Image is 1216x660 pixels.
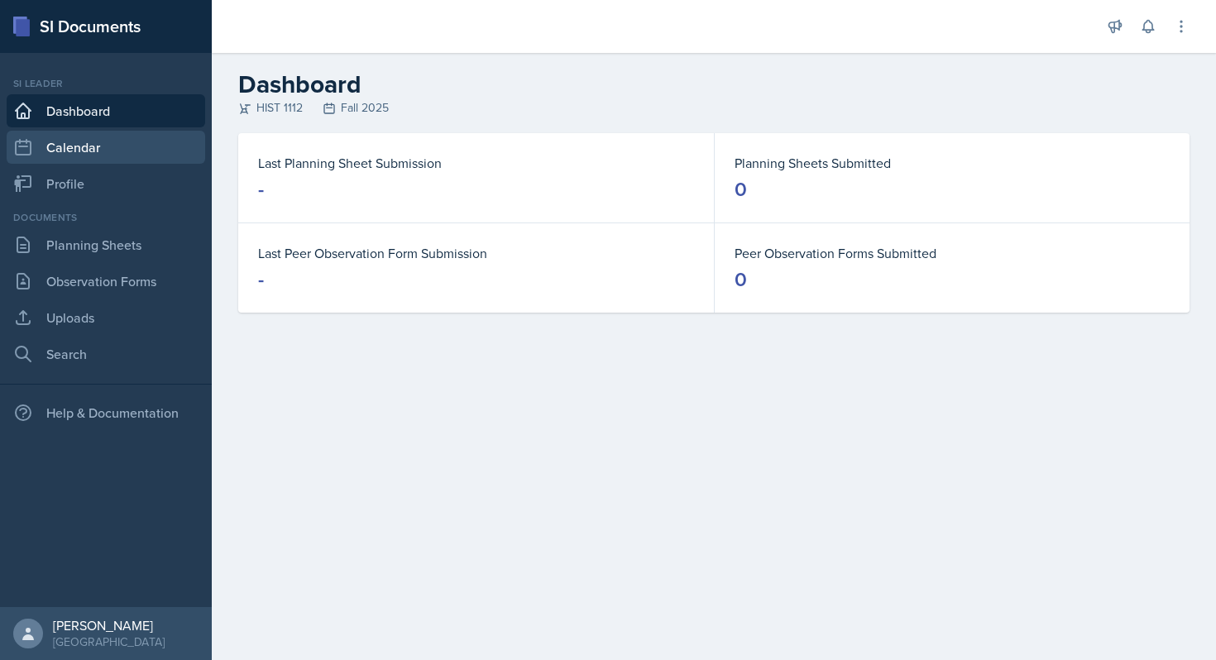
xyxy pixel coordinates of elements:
dt: Last Planning Sheet Submission [258,153,694,173]
div: [GEOGRAPHIC_DATA] [53,634,165,650]
dt: Last Peer Observation Form Submission [258,243,694,263]
div: Help & Documentation [7,396,205,429]
dt: Peer Observation Forms Submitted [735,243,1170,263]
div: - [258,176,264,203]
div: - [258,266,264,293]
div: Si leader [7,76,205,91]
div: 0 [735,266,747,293]
a: Planning Sheets [7,228,205,261]
a: Calendar [7,131,205,164]
div: HIST 1112 Fall 2025 [238,99,1190,117]
div: [PERSON_NAME] [53,617,165,634]
div: Documents [7,210,205,225]
a: Dashboard [7,94,205,127]
div: 0 [735,176,747,203]
a: Profile [7,167,205,200]
a: Uploads [7,301,205,334]
dt: Planning Sheets Submitted [735,153,1170,173]
a: Observation Forms [7,265,205,298]
a: Search [7,337,205,371]
h2: Dashboard [238,69,1190,99]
